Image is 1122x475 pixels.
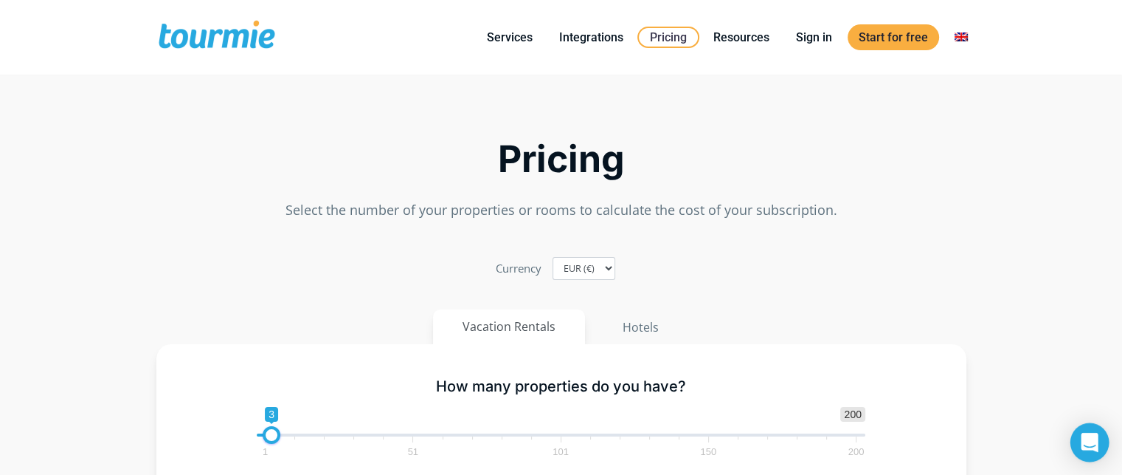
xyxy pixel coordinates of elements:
h2: Pricing [156,142,966,177]
a: Switch to [943,28,979,47]
span: 200 [840,407,865,422]
div: Open Intercom Messenger [1070,423,1109,462]
span: 150 [698,448,718,455]
span: 200 [846,448,867,455]
button: Hotels [592,310,689,345]
a: Resources [702,28,780,47]
a: Sign in [785,28,843,47]
p: Select the number of your properties or rooms to calculate the cost of your subscription. [156,200,966,220]
span: 3 [265,407,278,422]
label: Currency [496,259,541,278]
span: 51 [406,448,420,455]
span: 1 [260,448,270,455]
span: 101 [550,448,571,455]
a: Start for free [848,24,939,50]
button: Vacation Rentals [433,310,585,344]
h5: How many properties do you have? [257,377,865,396]
a: Integrations [548,28,634,47]
a: Pricing [637,27,699,48]
a: Services [476,28,544,47]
